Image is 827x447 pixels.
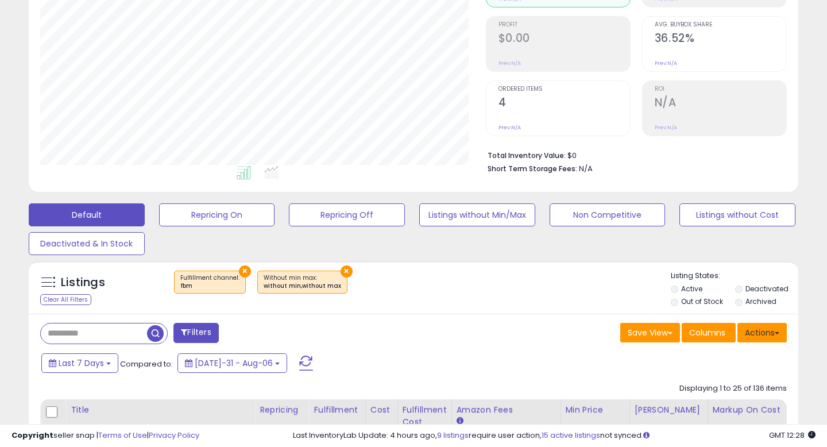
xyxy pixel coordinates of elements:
span: N/A [579,163,593,174]
div: Displaying 1 to 25 of 136 items [679,383,787,394]
button: × [341,265,353,278]
button: Default [29,203,145,226]
a: Terms of Use [98,430,147,441]
div: Fulfillment [314,404,360,416]
button: Last 7 Days [41,353,118,373]
button: Repricing On [159,203,275,226]
a: 15 active listings [542,430,600,441]
span: Profit [498,22,630,28]
p: Listing States: [671,271,799,282]
div: Repricing [260,404,304,416]
div: Amazon Fees [457,404,556,416]
button: × [239,265,251,278]
button: Save View [620,323,680,342]
small: Prev: N/A [498,60,521,67]
button: Deactivated & In Stock [29,232,145,255]
small: Prev: N/A [655,60,677,67]
div: fbm [180,282,239,290]
div: [PERSON_NAME] [635,404,703,416]
div: Min Price [566,404,625,416]
h2: $0.00 [498,32,630,47]
span: Last 7 Days [59,357,104,369]
li: $0 [488,148,778,161]
div: Cost [370,404,393,416]
label: Archived [745,296,776,306]
div: Markup on Cost [713,404,812,416]
div: Fulfillment Cost [403,404,447,428]
button: Columns [682,323,736,342]
h2: 36.52% [655,32,786,47]
span: [DATE]-31 - Aug-06 [195,357,273,369]
strong: Copyright [11,430,53,441]
div: Clear All Filters [40,294,91,305]
b: Total Inventory Value: [488,151,566,160]
div: without min,without max [264,282,341,290]
h2: N/A [655,96,786,111]
a: Privacy Policy [149,430,199,441]
a: 9 listings [437,430,469,441]
div: Title [71,404,250,416]
span: Ordered Items [498,86,630,93]
button: Non Competitive [550,203,666,226]
button: Repricing Off [289,203,405,226]
div: seller snap | | [11,430,199,441]
label: Active [681,284,702,294]
span: ROI [655,86,786,93]
small: Prev: N/A [655,124,677,131]
button: [DATE]-31 - Aug-06 [177,353,287,373]
div: Last InventoryLab Update: 4 hours ago, require user action, not synced. [293,430,816,441]
label: Deactivated [745,284,789,294]
span: Compared to: [120,359,173,369]
small: Prev: N/A [498,124,521,131]
span: Avg. Buybox Share [655,22,786,28]
label: Out of Stock [681,296,723,306]
button: Listings without Min/Max [419,203,535,226]
h5: Listings [61,275,105,291]
b: Short Term Storage Fees: [488,164,577,174]
h2: 4 [498,96,630,111]
button: Actions [737,323,787,342]
button: Filters [173,323,218,343]
span: Without min max : [264,273,341,291]
span: Fulfillment channel : [180,273,239,291]
button: Listings without Cost [679,203,795,226]
span: 2025-08-14 12:28 GMT [769,430,816,441]
th: The percentage added to the cost of goods (COGS) that forms the calculator for Min & Max prices. [708,399,817,445]
span: Columns [689,327,725,338]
